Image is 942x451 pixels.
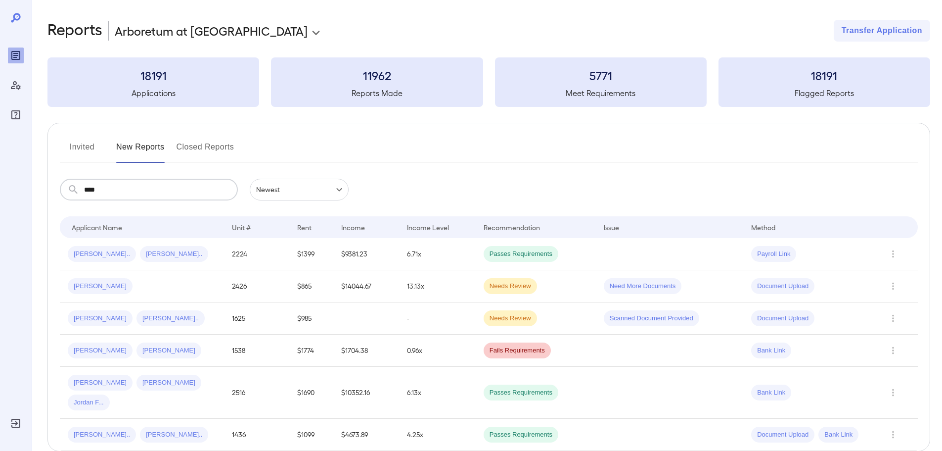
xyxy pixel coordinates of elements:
[8,77,24,93] div: Manage Users
[484,346,551,355] span: Fails Requirements
[224,270,290,302] td: 2426
[224,419,290,451] td: 1436
[68,378,133,388] span: [PERSON_NAME]
[289,419,333,451] td: $1099
[47,67,259,83] h3: 18191
[484,314,537,323] span: Needs Review
[289,367,333,419] td: $1690
[484,388,558,398] span: Passes Requirements
[333,270,399,302] td: $14044.67
[224,302,290,335] td: 1625
[341,221,365,233] div: Income
[68,314,133,323] span: [PERSON_NAME]
[399,238,476,270] td: 6.71x
[484,282,537,291] span: Needs Review
[484,221,540,233] div: Recommendation
[140,250,208,259] span: [PERSON_NAME]..
[495,67,707,83] h3: 5771
[271,87,483,99] h5: Reports Made
[289,302,333,335] td: $985
[68,398,110,407] span: Jordan F...
[718,67,930,83] h3: 18191
[68,250,136,259] span: [PERSON_NAME]..
[8,107,24,123] div: FAQ
[333,335,399,367] td: $1704.38
[484,250,558,259] span: Passes Requirements
[818,430,858,440] span: Bank Link
[751,221,775,233] div: Method
[140,430,208,440] span: [PERSON_NAME]..
[604,314,699,323] span: Scanned Document Provided
[718,87,930,99] h5: Flagged Reports
[271,67,483,83] h3: 11962
[751,388,791,398] span: Bank Link
[136,378,201,388] span: [PERSON_NAME]
[8,415,24,431] div: Log Out
[751,430,814,440] span: Document Upload
[885,310,901,326] button: Row Actions
[72,221,122,233] div: Applicant Name
[289,270,333,302] td: $865
[8,48,24,63] div: Reports
[751,346,791,355] span: Bank Link
[224,367,290,419] td: 2516
[136,346,201,355] span: [PERSON_NAME]
[885,385,901,401] button: Row Actions
[751,314,814,323] span: Document Upload
[116,139,165,163] button: New Reports
[333,367,399,419] td: $10352.16
[136,314,205,323] span: [PERSON_NAME]..
[751,250,796,259] span: Payroll Link
[604,221,620,233] div: Issue
[289,335,333,367] td: $1774
[604,282,682,291] span: Need More Documents
[297,221,313,233] div: Rent
[68,282,133,291] span: [PERSON_NAME]
[224,238,290,270] td: 2224
[484,430,558,440] span: Passes Requirements
[47,20,102,42] h2: Reports
[224,335,290,367] td: 1538
[885,343,901,358] button: Row Actions
[751,282,814,291] span: Document Upload
[289,238,333,270] td: $1399
[68,346,133,355] span: [PERSON_NAME]
[495,87,707,99] h5: Meet Requirements
[333,238,399,270] td: $9381.23
[47,87,259,99] h5: Applications
[399,335,476,367] td: 0.96x
[834,20,930,42] button: Transfer Application
[60,139,104,163] button: Invited
[399,270,476,302] td: 13.13x
[250,179,349,200] div: Newest
[68,430,136,440] span: [PERSON_NAME]..
[399,302,476,335] td: -
[885,427,901,443] button: Row Actions
[47,57,930,107] summary: 18191Applications11962Reports Made5771Meet Requirements18191Flagged Reports
[232,221,251,233] div: Unit #
[333,419,399,451] td: $4673.89
[885,278,901,294] button: Row Actions
[407,221,449,233] div: Income Level
[399,419,476,451] td: 4.25x
[399,367,476,419] td: 6.13x
[885,246,901,262] button: Row Actions
[115,23,308,39] p: Arboretum at [GEOGRAPHIC_DATA]
[177,139,234,163] button: Closed Reports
